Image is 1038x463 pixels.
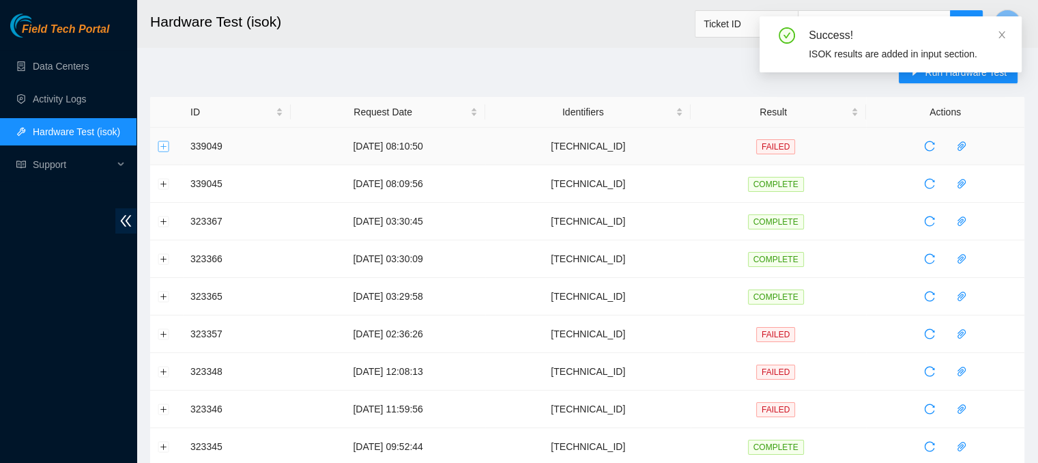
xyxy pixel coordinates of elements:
[919,323,940,345] button: reload
[158,216,169,227] button: Expand row
[704,14,790,34] span: Ticket ID
[291,128,486,165] td: [DATE] 08:10:50
[779,27,795,44] span: check-circle
[158,178,169,189] button: Expand row
[485,165,691,203] td: [TECHNICAL_ID]
[756,139,795,154] span: FAILED
[33,94,87,104] a: Activity Logs
[919,178,940,189] span: reload
[748,290,804,305] span: COMPLETE
[291,165,486,203] td: [DATE] 08:09:56
[951,248,972,270] button: paper-clip
[951,366,972,377] span: paper-clip
[919,285,940,307] button: reload
[951,398,972,420] button: paper-clip
[291,240,486,278] td: [DATE] 03:30:09
[919,253,940,264] span: reload
[951,404,972,415] span: paper-clip
[183,165,291,203] td: 339045
[919,210,940,232] button: reload
[997,30,1007,40] span: close
[183,391,291,428] td: 323346
[919,173,940,195] button: reload
[183,203,291,240] td: 323367
[485,353,691,391] td: [TECHNICAL_ID]
[158,441,169,452] button: Expand row
[158,253,169,264] button: Expand row
[951,323,972,345] button: paper-clip
[748,214,804,229] span: COMPLETE
[485,128,691,165] td: [TECHNICAL_ID]
[33,151,113,178] span: Support
[919,436,940,458] button: reload
[951,436,972,458] button: paper-clip
[798,10,951,38] input: Enter text here...
[291,353,486,391] td: [DATE] 12:08:13
[485,278,691,315] td: [TECHNICAL_ID]
[919,398,940,420] button: reload
[919,291,940,302] span: reload
[16,160,26,169] span: read
[866,97,1024,128] th: Actions
[183,315,291,353] td: 323357
[183,240,291,278] td: 323366
[485,391,691,428] td: [TECHNICAL_ID]
[33,61,89,72] a: Data Centers
[756,327,795,342] span: FAILED
[951,135,972,157] button: paper-clip
[951,141,972,152] span: paper-clip
[919,328,940,339] span: reload
[951,328,972,339] span: paper-clip
[951,253,972,264] span: paper-clip
[756,365,795,380] span: FAILED
[951,361,972,382] button: paper-clip
[919,404,940,415] span: reload
[919,135,940,157] button: reload
[919,248,940,270] button: reload
[158,141,169,152] button: Expand row
[10,25,109,42] a: Akamai TechnologiesField Tech Portal
[485,240,691,278] td: [TECHNICAL_ID]
[291,391,486,428] td: [DATE] 11:59:56
[951,441,972,452] span: paper-clip
[485,315,691,353] td: [TECHNICAL_ID]
[183,128,291,165] td: 339049
[183,353,291,391] td: 323348
[951,285,972,307] button: paper-clip
[158,328,169,339] button: Expand row
[951,216,972,227] span: paper-clip
[748,440,804,455] span: COMPLETE
[919,141,940,152] span: reload
[485,203,691,240] td: [TECHNICAL_ID]
[1005,15,1010,32] span: J
[158,291,169,302] button: Expand row
[756,402,795,417] span: FAILED
[919,441,940,452] span: reload
[951,210,972,232] button: paper-clip
[809,46,1005,61] div: ISOK results are added in input section.
[158,366,169,377] button: Expand row
[951,173,972,195] button: paper-clip
[950,10,983,38] button: search
[748,177,804,192] span: COMPLETE
[291,315,486,353] td: [DATE] 02:36:26
[994,10,1021,37] button: J
[158,404,169,415] button: Expand row
[919,361,940,382] button: reload
[183,278,291,315] td: 323365
[291,203,486,240] td: [DATE] 03:30:45
[951,178,972,189] span: paper-clip
[22,23,109,36] span: Field Tech Portal
[748,252,804,267] span: COMPLETE
[10,14,69,38] img: Akamai Technologies
[291,278,486,315] td: [DATE] 03:29:58
[919,366,940,377] span: reload
[115,208,136,234] span: double-left
[33,126,120,137] a: Hardware Test (isok)
[919,216,940,227] span: reload
[809,27,1005,44] div: Success!
[951,291,972,302] span: paper-clip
